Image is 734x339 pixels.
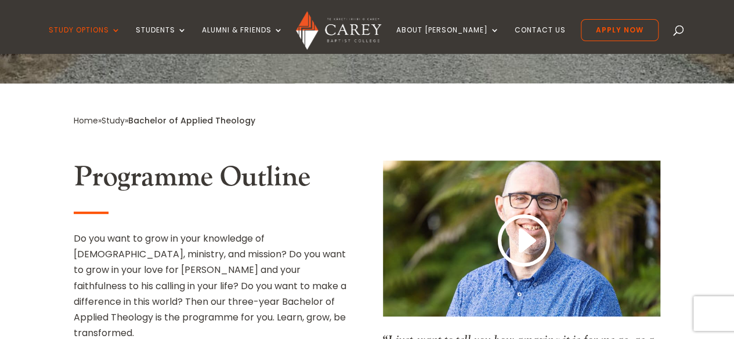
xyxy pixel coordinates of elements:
[128,115,255,126] span: Bachelor of Applied Theology
[49,26,121,53] a: Study Options
[74,161,351,200] h2: Programme Outline
[74,115,255,126] span: » »
[396,26,500,53] a: About [PERSON_NAME]
[515,26,566,53] a: Contact Us
[102,115,125,126] a: Study
[74,115,98,126] a: Home
[136,26,187,53] a: Students
[581,19,659,41] a: Apply Now
[202,26,283,53] a: Alumni & Friends
[296,11,381,50] img: Carey Baptist College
